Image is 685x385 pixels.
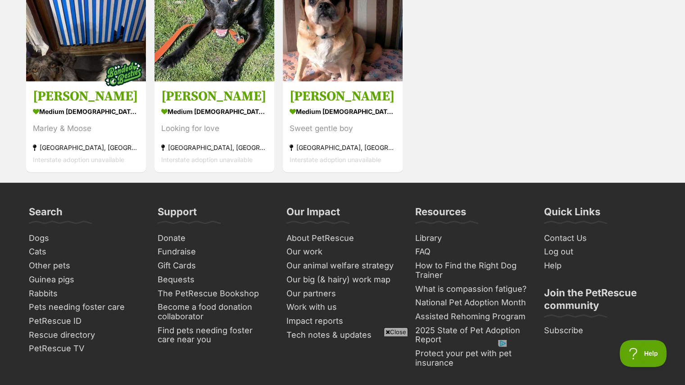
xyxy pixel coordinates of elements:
img: bonded besties [101,52,146,97]
h3: Support [158,205,197,223]
div: Looking for love [161,123,268,135]
a: Tech notes & updates [283,328,403,342]
a: What is compassion fatigue? [412,282,531,296]
a: PetRescue ID [25,314,145,328]
a: Guinea pigs [25,273,145,287]
a: Our work [283,245,403,259]
a: Our big (& hairy) work map [283,273,403,287]
a: Work with us [283,300,403,314]
div: medium [DEMOGRAPHIC_DATA] Dog [33,105,139,118]
a: Bequests [154,273,274,287]
a: Cats [25,245,145,259]
div: [GEOGRAPHIC_DATA], [GEOGRAPHIC_DATA] [161,142,268,154]
a: Our animal welfare strategy [283,259,403,273]
div: [GEOGRAPHIC_DATA], [GEOGRAPHIC_DATA] [33,142,139,154]
div: medium [DEMOGRAPHIC_DATA] Dog [290,105,396,118]
div: medium [DEMOGRAPHIC_DATA] Dog [161,105,268,118]
a: FAQ [412,245,531,259]
a: Find pets needing foster care near you [154,324,274,347]
span: Close [384,327,408,336]
a: Library [412,231,531,245]
h3: [PERSON_NAME] [33,88,139,105]
a: Pets needing foster care [25,300,145,314]
div: Marley & Moose [33,123,139,135]
h3: Our Impact [286,205,340,223]
a: [PERSON_NAME] medium [DEMOGRAPHIC_DATA] Dog Looking for love [GEOGRAPHIC_DATA], [GEOGRAPHIC_DATA]... [154,82,274,173]
h3: Search [29,205,63,223]
a: National Pet Adoption Month [412,296,531,310]
iframe: Advertisement [179,340,507,380]
a: Impact reports [283,314,403,328]
a: Log out [540,245,660,259]
a: Donate [154,231,274,245]
span: Interstate adoption unavailable [161,156,253,164]
span: Interstate adoption unavailable [290,156,381,164]
a: Contact Us [540,231,660,245]
h3: Resources [415,205,466,223]
a: Help [540,259,660,273]
span: Interstate adoption unavailable [33,156,124,164]
div: Sweet gentle boy [290,123,396,135]
a: [PERSON_NAME] medium [DEMOGRAPHIC_DATA] Dog Sweet gentle boy [GEOGRAPHIC_DATA], [GEOGRAPHIC_DATA]... [283,82,403,173]
a: Dogs [25,231,145,245]
a: Other pets [25,259,145,273]
a: PetRescue TV [25,342,145,356]
a: 2025 State of Pet Adoption Report [412,324,531,347]
a: Rescue directory [25,328,145,342]
a: Fundraise [154,245,274,259]
a: Subscribe [540,324,660,338]
a: How to Find the Right Dog Trainer [412,259,531,282]
a: Our partners [283,287,403,301]
a: Become a food donation collaborator [154,300,274,323]
a: Gift Cards [154,259,274,273]
iframe: Help Scout Beacon - Open [620,340,667,367]
a: [PERSON_NAME] medium [DEMOGRAPHIC_DATA] Dog Marley & Moose [GEOGRAPHIC_DATA], [GEOGRAPHIC_DATA] I... [26,82,146,173]
a: Rabbits [25,287,145,301]
h3: Join the PetRescue community [544,286,657,317]
a: About PetRescue [283,231,403,245]
h3: [PERSON_NAME] [161,88,268,105]
a: The PetRescue Bookshop [154,287,274,301]
a: Assisted Rehoming Program [412,310,531,324]
div: [GEOGRAPHIC_DATA], [GEOGRAPHIC_DATA] [290,142,396,154]
h3: Quick Links [544,205,600,223]
h3: [PERSON_NAME] [290,88,396,105]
